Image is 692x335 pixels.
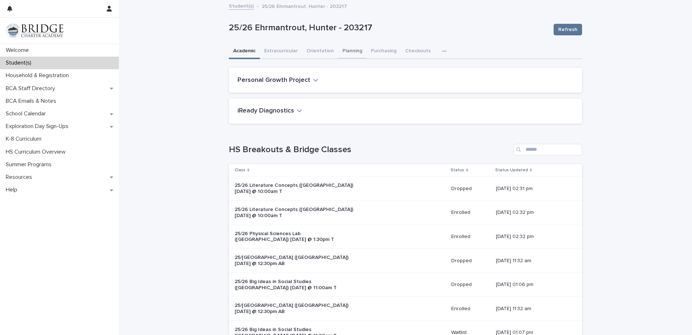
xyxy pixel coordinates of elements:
input: Search [514,144,582,155]
button: iReady Diagnostics [238,107,302,115]
p: BCA Staff Directory [3,85,61,92]
p: BCA Emails & Notes [3,98,62,105]
tr: 25/[GEOGRAPHIC_DATA] ([GEOGRAPHIC_DATA]) [DATE] @ 12:30pm ABEnrolled[DATE] 11:32 am [229,297,582,321]
p: Class [235,166,245,174]
p: 25/26 Ehrmantrout, Hunter - 203217 [262,2,347,10]
p: K-8 Curriculum [3,136,47,142]
p: Resources [3,174,38,181]
p: 25/26 Literature Concepts ([GEOGRAPHIC_DATA]) [DATE] @ 10:00am T [235,182,355,195]
p: 25/26 Physical Sciences Lab ([GEOGRAPHIC_DATA]) [DATE] @ 1:30pm T [235,231,355,243]
p: Dropped [451,186,490,192]
button: Personal Growth Project [238,76,318,84]
a: Student(s) [229,1,254,10]
p: Welcome [3,47,35,54]
h2: Personal Growth Project [238,76,310,84]
button: Academic [229,44,260,59]
span: Refresh [558,26,577,33]
tr: 25/26 Big Ideas in Social Studies ([GEOGRAPHIC_DATA]) [DATE] @ 11:00am TDropped[DATE] 01:06 pm [229,273,582,297]
p: [DATE] 02:32 pm [496,210,571,216]
img: V1C1m3IdTEidaUdm9Hs0 [6,23,63,38]
p: Summer Programs [3,161,57,168]
p: 25/26 Big Ideas in Social Studies ([GEOGRAPHIC_DATA]) [DATE] @ 11:00am T [235,279,355,291]
p: 25/26 Ehrmantrout, Hunter - 203217 [229,23,548,33]
button: Purchasing [367,44,401,59]
p: Dropped [451,282,490,288]
tr: 25/26 Physical Sciences Lab ([GEOGRAPHIC_DATA]) [DATE] @ 1:30pm TEnrolled[DATE] 02:32 pm [229,225,582,249]
p: [DATE] 02:31 pm [496,186,571,192]
p: School Calendar [3,110,52,117]
p: Dropped [451,258,490,264]
p: Status Updated [495,166,528,174]
p: Enrolled [451,306,490,312]
button: Extracurricular [260,44,302,59]
button: Planning [338,44,367,59]
tr: 25/[GEOGRAPHIC_DATA] ([GEOGRAPHIC_DATA]) [DATE] @ 12:30pm ABDropped[DATE] 11:32 am [229,249,582,273]
h2: iReady Diagnostics [238,107,294,115]
p: Student(s) [3,59,37,66]
p: [DATE] 02:32 pm [496,234,571,240]
p: Exploration Day Sign-Ups [3,123,74,130]
p: [DATE] 01:06 pm [496,282,571,288]
tr: 25/26 Literature Concepts ([GEOGRAPHIC_DATA]) [DATE] @ 10:00am TDropped[DATE] 02:31 pm [229,177,582,201]
p: Enrolled [451,234,490,240]
p: Enrolled [451,210,490,216]
p: [DATE] 11:32 am [496,306,571,312]
button: Checkouts [401,44,435,59]
p: 25/[GEOGRAPHIC_DATA] ([GEOGRAPHIC_DATA]) [DATE] @ 12:30pm AB [235,303,355,315]
p: HS Curriculum Overview [3,149,71,155]
button: Orientation [302,44,338,59]
p: Status [451,166,464,174]
p: 25/26 Literature Concepts ([GEOGRAPHIC_DATA]) [DATE] @ 10:00am T [235,207,355,219]
p: Household & Registration [3,72,75,79]
h1: HS Breakouts & Bridge Classes [229,145,511,155]
p: [DATE] 11:32 am [496,258,571,264]
p: 25/[GEOGRAPHIC_DATA] ([GEOGRAPHIC_DATA]) [DATE] @ 12:30pm AB [235,255,355,267]
tr: 25/26 Literature Concepts ([GEOGRAPHIC_DATA]) [DATE] @ 10:00am TEnrolled[DATE] 02:32 pm [229,200,582,225]
button: Refresh [554,24,582,35]
p: Help [3,186,23,193]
